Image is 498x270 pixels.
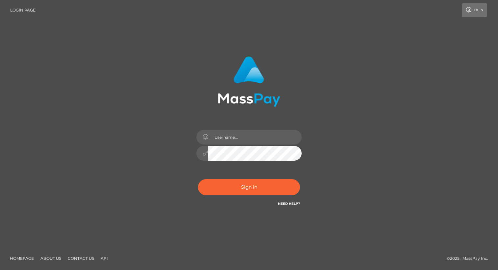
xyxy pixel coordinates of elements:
a: Need Help? [278,202,300,206]
div: © 2025 , MassPay Inc. [447,255,493,262]
a: Login [462,3,487,17]
button: Sign in [198,179,300,195]
a: API [98,253,111,263]
a: Login Page [10,3,36,17]
a: About Us [38,253,64,263]
img: MassPay Login [218,56,280,107]
a: Contact Us [65,253,97,263]
input: Username... [208,130,302,145]
a: Homepage [7,253,37,263]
